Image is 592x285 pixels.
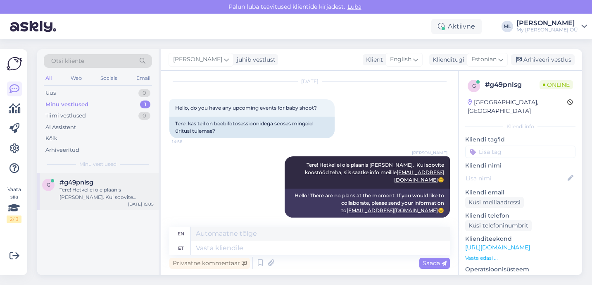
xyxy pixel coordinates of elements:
[465,161,575,170] p: Kliendi nimi
[45,146,79,154] div: Arhiveeritud
[416,218,447,224] span: 15:05
[169,117,335,138] div: Tere, kas teil on beebifotosessioonidega seoses mingeid üritusi tulemas?
[423,259,447,267] span: Saada
[7,56,22,72] img: Askly Logo
[45,101,88,109] div: Minu vestlused
[511,54,575,65] div: Arhiveeri vestlus
[47,182,50,188] span: g
[305,162,445,183] span: Tere! Hetkel ei ole plaanis [PERSON_NAME]. Kui soovite koostööd teha, siis saatke info meilile ☺️
[466,174,566,183] input: Lisa nimi
[431,19,482,34] div: Aktiivne
[465,211,575,220] p: Kliendi telefon
[485,80,540,90] div: # g49pnlsg
[412,150,447,156] span: [PERSON_NAME]
[465,220,532,231] div: Küsi telefoninumbrit
[390,55,411,64] span: English
[465,254,575,262] p: Vaata edasi ...
[468,98,567,115] div: [GEOGRAPHIC_DATA], [GEOGRAPHIC_DATA]
[465,235,575,243] p: Klienditeekond
[516,26,578,33] div: My [PERSON_NAME] OÜ
[99,73,119,84] div: Socials
[138,89,150,97] div: 0
[44,73,53,84] div: All
[540,80,573,89] span: Online
[347,207,438,213] a: [EMAIL_ADDRESS][DOMAIN_NAME]
[45,134,57,143] div: Kõik
[465,188,575,197] p: Kliendi email
[465,274,575,283] p: [MEDICAL_DATA]
[178,241,183,255] div: et
[285,189,450,218] div: Hello! There are no plans at the moment. If you would like to collaborate, please send your infor...
[465,244,530,251] a: [URL][DOMAIN_NAME]
[465,146,575,158] input: Lisa tag
[7,186,21,223] div: Vaata siia
[169,78,450,85] div: [DATE]
[394,169,444,183] a: [EMAIL_ADDRESS][DOMAIN_NAME]
[175,105,317,111] span: Hello, do you have any upcoming events for baby shoot?
[45,89,56,97] div: Uus
[516,20,578,26] div: [PERSON_NAME]
[59,179,93,186] span: #g49pnlsg
[363,55,383,64] div: Klient
[59,186,154,201] div: Tere! Hetkel ei ole plaanis [PERSON_NAME]. Kui soovite koostööd teha, siis saatke info meilile [E...
[172,139,203,145] span: 14:56
[471,55,497,64] span: Estonian
[472,83,476,89] span: g
[169,258,250,269] div: Privaatne kommentaar
[233,55,276,64] div: juhib vestlust
[465,197,524,208] div: Küsi meiliaadressi
[135,73,152,84] div: Email
[465,135,575,144] p: Kliendi tag'id
[79,160,116,168] span: Minu vestlused
[138,112,150,120] div: 0
[128,201,154,207] div: [DATE] 15:05
[429,55,464,64] div: Klienditugi
[465,123,575,130] div: Kliendi info
[173,55,222,64] span: [PERSON_NAME]
[45,112,86,120] div: Tiimi vestlused
[7,216,21,223] div: 2 / 3
[516,20,587,33] a: [PERSON_NAME]My [PERSON_NAME] OÜ
[51,57,84,65] span: Otsi kliente
[45,123,76,132] div: AI Assistent
[69,73,83,84] div: Web
[140,101,150,109] div: 1
[178,227,184,241] div: en
[345,3,364,10] span: Luba
[502,21,513,32] div: ML
[465,265,575,274] p: Operatsioonisüsteem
